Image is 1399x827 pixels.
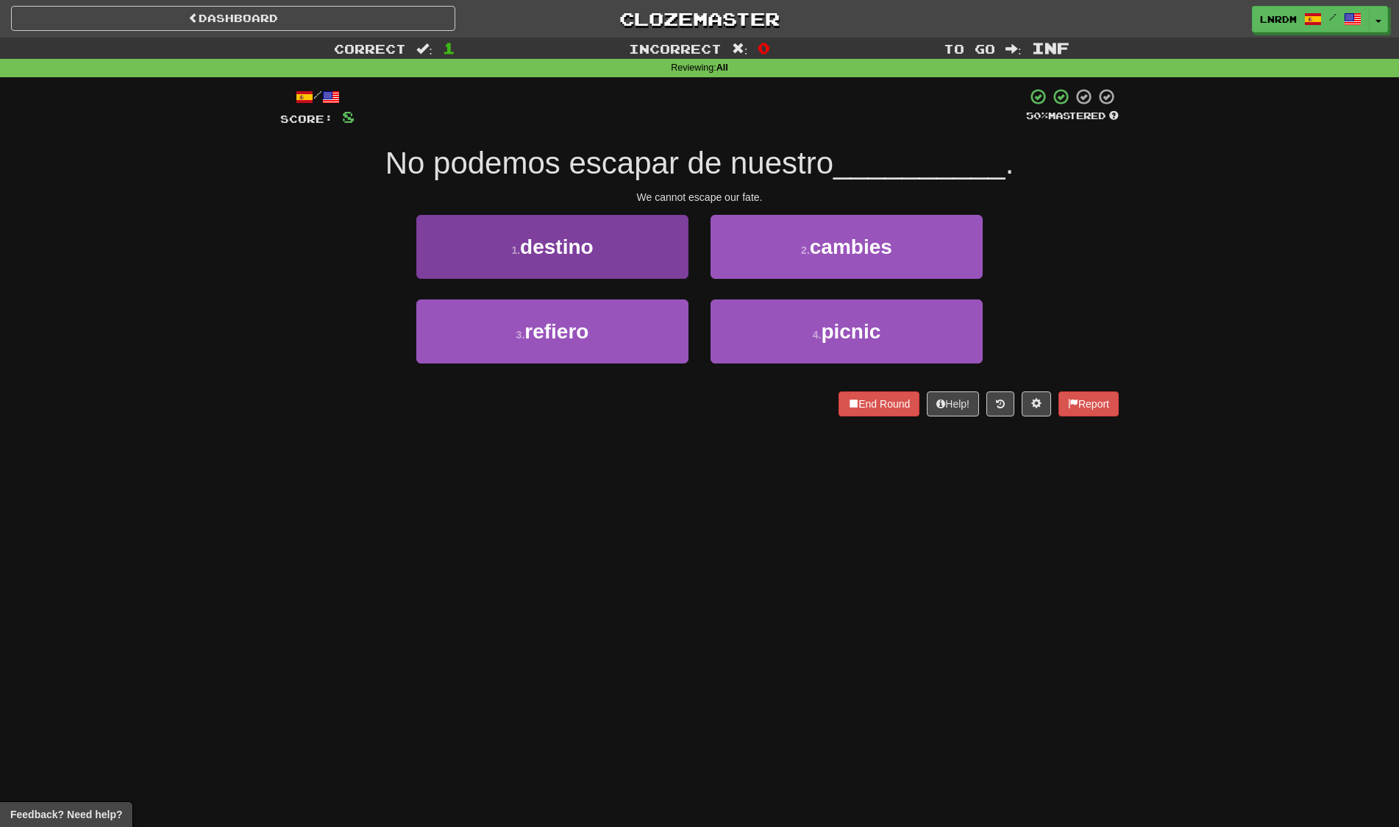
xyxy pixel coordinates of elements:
[10,807,122,822] span: Open feedback widget
[280,88,355,106] div: /
[821,320,880,343] span: picnic
[758,39,770,57] span: 0
[810,235,892,258] span: cambies
[520,235,594,258] span: destino
[1329,12,1336,22] span: /
[280,113,333,125] span: Score:
[334,41,406,56] span: Correct
[813,329,822,341] small: 4 .
[416,43,432,55] span: :
[986,391,1014,416] button: Round history (alt+y)
[1032,39,1069,57] span: Inf
[416,299,688,363] button: 3.refiero
[629,41,722,56] span: Incorrect
[524,320,588,343] span: refiero
[1260,13,1297,26] span: lnrdm
[1026,110,1048,121] span: 50 %
[716,63,728,73] strong: All
[443,39,455,57] span: 1
[711,215,983,279] button: 2.cambies
[1005,43,1022,55] span: :
[385,146,833,180] span: No podemos escapar de nuestro
[711,299,983,363] button: 4.picnic
[801,244,810,256] small: 2 .
[280,190,1119,205] div: We cannot escape our fate.
[511,244,520,256] small: 1 .
[1252,6,1370,32] a: lnrdm /
[732,43,748,55] span: :
[477,6,922,32] a: Clozemaster
[833,146,1005,180] span: __________
[1005,146,1014,180] span: .
[416,215,688,279] button: 1.destino
[1026,110,1119,123] div: Mastered
[11,6,455,31] a: Dashboard
[1058,391,1119,416] button: Report
[944,41,995,56] span: To go
[342,107,355,126] span: 8
[839,391,919,416] button: End Round
[516,329,525,341] small: 3 .
[927,391,979,416] button: Help!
